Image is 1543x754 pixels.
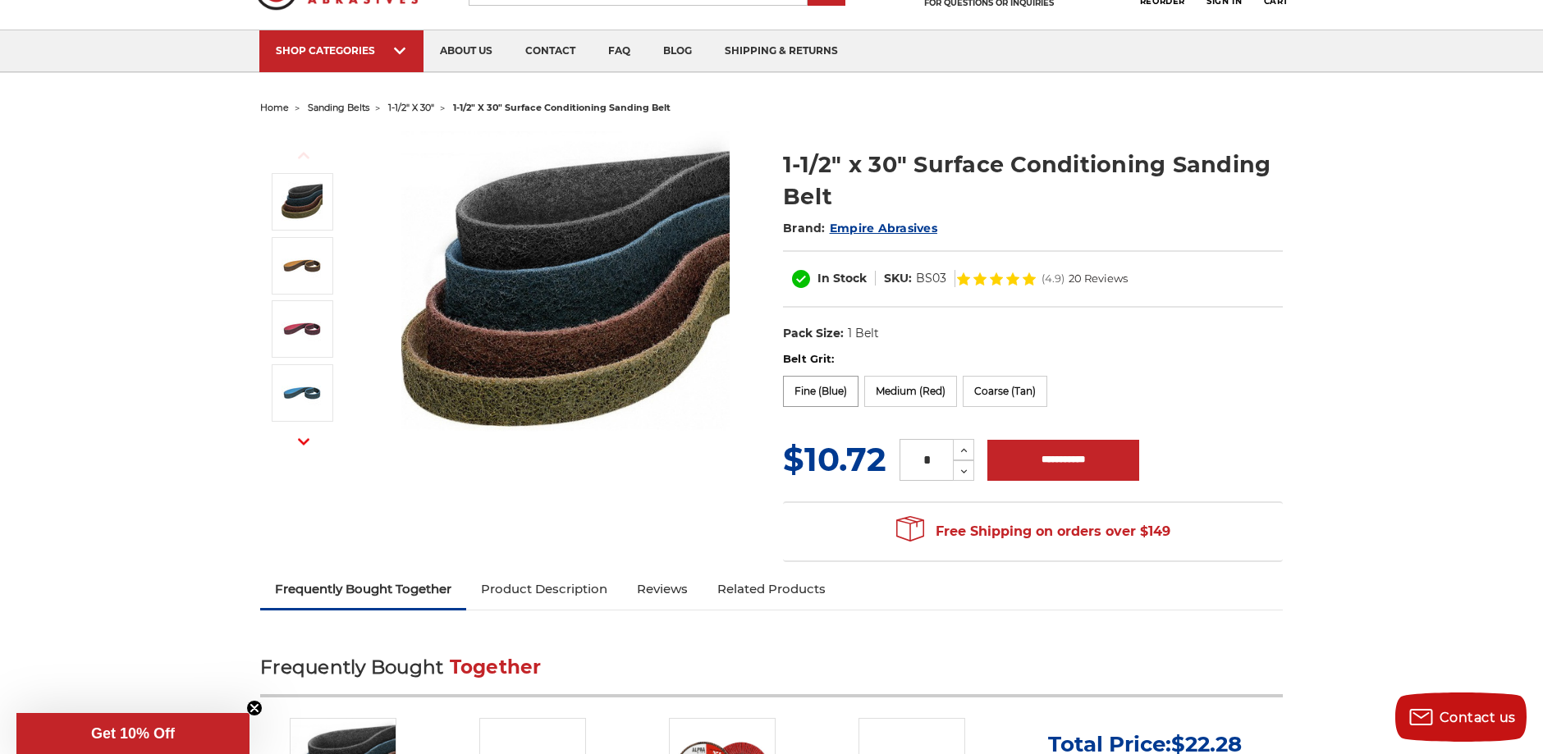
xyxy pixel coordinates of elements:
[260,656,443,679] span: Frequently Bought
[276,44,407,57] div: SHOP CATEGORIES
[783,439,886,479] span: $10.72
[308,102,369,113] a: sanding belts
[282,245,323,286] img: 1-1/2" x 30" Tan Surface Conditioning Belt
[260,571,466,607] a: Frequently Bought Together
[424,30,509,72] a: about us
[817,271,867,286] span: In Stock
[848,325,879,342] dd: 1 Belt
[388,102,434,113] a: 1-1/2" x 30"
[1440,710,1516,725] span: Contact us
[647,30,708,72] a: blog
[916,270,946,287] dd: BS03
[708,30,854,72] a: shipping & returns
[260,102,289,113] a: home
[1395,692,1527,742] button: Contact us
[450,656,542,679] span: Together
[509,30,592,72] a: contact
[783,221,826,235] span: Brand:
[783,149,1283,212] h1: 1-1/2" x 30" Surface Conditioning Sanding Belt
[282,181,323,222] img: 1.5"x30" Surface Conditioning Sanding Belts
[830,221,937,235] a: Empire Abrasives
[1042,273,1065,284] span: (4.9)
[246,700,263,716] button: Close teaser
[783,325,844,342] dt: Pack Size:
[401,131,730,459] img: 1.5"x30" Surface Conditioning Sanding Belts
[91,725,175,742] span: Get 10% Off
[282,372,323,414] img: 1-1/2" x 30" Blue Surface Conditioning Belt
[622,571,703,607] a: Reviews
[16,713,250,754] div: Get 10% OffClose teaser
[884,270,912,287] dt: SKU:
[284,424,323,459] button: Next
[896,515,1170,548] span: Free Shipping on orders over $149
[282,308,323,350] img: 1-1/2" x 30" Red Surface Conditioning Belt
[783,351,1283,368] label: Belt Grit:
[466,571,622,607] a: Product Description
[592,30,647,72] a: faq
[1069,273,1128,284] span: 20 Reviews
[703,571,840,607] a: Related Products
[453,102,671,113] span: 1-1/2" x 30" surface conditioning sanding belt
[284,138,323,173] button: Previous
